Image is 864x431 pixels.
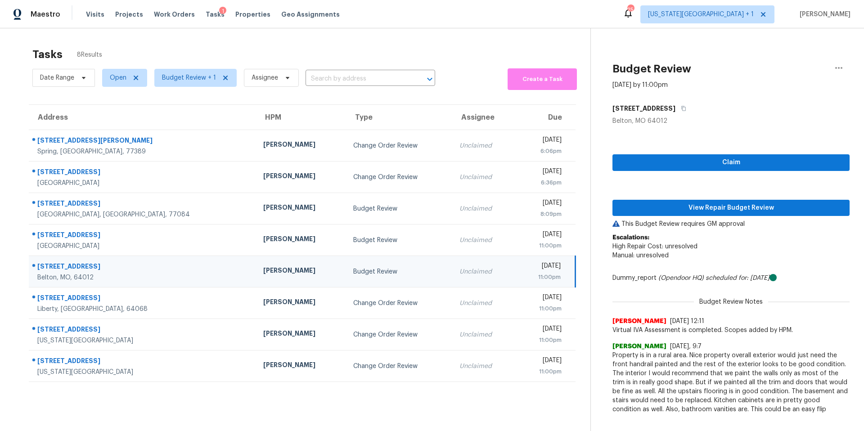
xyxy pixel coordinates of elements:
span: [US_STATE][GEOGRAPHIC_DATA] + 1 [648,10,754,19]
span: [DATE] 12:11 [670,318,704,324]
span: Date Range [40,73,74,82]
div: 11:00pm [522,367,561,376]
span: Create a Task [512,74,572,85]
div: [GEOGRAPHIC_DATA], [GEOGRAPHIC_DATA], 77084 [37,210,249,219]
div: Budget Review [353,236,445,245]
div: [STREET_ADDRESS] [37,199,249,210]
button: View Repair Budget Review [612,200,850,216]
div: [STREET_ADDRESS][PERSON_NAME] [37,136,249,147]
span: View Repair Budget Review [620,202,842,214]
button: Claim [612,154,850,171]
th: Address [29,105,256,130]
div: Change Order Review [353,330,445,339]
i: (Opendoor HQ) [658,275,704,281]
div: [PERSON_NAME] [263,266,339,277]
div: [DATE] [522,324,561,336]
th: Type [346,105,452,130]
button: Create a Task [508,68,577,90]
th: HPM [256,105,346,130]
span: Properties [235,10,270,19]
span: Visits [86,10,104,19]
div: [PERSON_NAME] [263,297,339,309]
div: 1 [219,7,226,16]
div: 6:36pm [522,178,561,187]
div: [PERSON_NAME] [263,360,339,372]
div: Change Order Review [353,141,445,150]
p: This Budget Review requires GM approval [612,220,850,229]
div: [DATE] [522,230,561,241]
div: [DATE] [522,356,561,367]
div: [STREET_ADDRESS] [37,262,249,273]
span: Work Orders [154,10,195,19]
div: Spring, [GEOGRAPHIC_DATA], 77389 [37,147,249,156]
span: Manual: unresolved [612,252,669,259]
div: 11:00pm [522,273,561,282]
span: Tasks [206,11,225,18]
div: [US_STATE][GEOGRAPHIC_DATA] [37,336,249,345]
span: Assignee [252,73,278,82]
span: Projects [115,10,143,19]
div: [STREET_ADDRESS] [37,325,249,336]
div: 25 [627,5,634,14]
span: 8 Results [77,50,102,59]
div: [STREET_ADDRESS] [37,167,249,179]
div: [GEOGRAPHIC_DATA] [37,179,249,188]
div: Unclaimed [459,362,508,371]
div: Change Order Review [353,362,445,371]
div: 11:00pm [522,336,561,345]
div: Unclaimed [459,267,508,276]
div: [US_STATE][GEOGRAPHIC_DATA] [37,368,249,377]
b: Escalations: [612,234,649,241]
button: Copy Address [675,100,688,117]
span: Geo Assignments [281,10,340,19]
span: Open [110,73,126,82]
div: Unclaimed [459,204,508,213]
div: 6:06pm [522,147,561,156]
div: Budget Review [353,204,445,213]
div: [PERSON_NAME] [263,329,339,340]
div: [DATE] [522,198,561,210]
span: Virtual IVA Assessment is completed. Scopes added by HPM. [612,326,850,335]
div: Unclaimed [459,330,508,339]
div: [STREET_ADDRESS] [37,230,249,242]
span: Budget Review + 1 [162,73,216,82]
span: [PERSON_NAME] [612,317,666,326]
span: [PERSON_NAME] [612,342,666,351]
span: Maestro [31,10,60,19]
span: Property is in a rural area. Nice property overall exterior would just need the front handrail pa... [612,351,850,414]
span: High Repair Cost: unresolved [612,243,697,250]
h2: Tasks [32,50,63,59]
div: Unclaimed [459,141,508,150]
div: [PERSON_NAME] [263,140,339,151]
div: [DATE] [522,167,561,178]
div: [STREET_ADDRESS] [37,356,249,368]
div: Belton, MO, 64012 [37,273,249,282]
div: Unclaimed [459,299,508,308]
div: Change Order Review [353,173,445,182]
div: [DATE] [522,293,561,304]
button: Open [423,73,436,85]
div: [DATE] [522,135,561,147]
span: [PERSON_NAME] [796,10,850,19]
div: [DATE] by 11:00pm [612,81,668,90]
div: Dummy_report [612,274,850,283]
h5: [STREET_ADDRESS] [612,104,675,113]
div: [PERSON_NAME] [263,234,339,246]
div: [DATE] [522,261,561,273]
div: Unclaimed [459,236,508,245]
span: Budget Review Notes [694,297,768,306]
i: scheduled for: [DATE] [706,275,769,281]
div: Budget Review [353,267,445,276]
div: [PERSON_NAME] [263,171,339,183]
div: Unclaimed [459,173,508,182]
div: 11:00pm [522,241,561,250]
div: [GEOGRAPHIC_DATA] [37,242,249,251]
div: [PERSON_NAME] [263,203,339,214]
div: Change Order Review [353,299,445,308]
div: Belton, MO 64012 [612,117,850,126]
th: Due [515,105,575,130]
span: Claim [620,157,842,168]
span: [DATE], 9:7 [670,343,702,350]
div: 11:00pm [522,304,561,313]
div: [STREET_ADDRESS] [37,293,249,305]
